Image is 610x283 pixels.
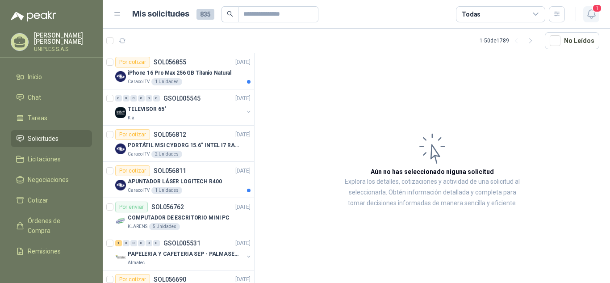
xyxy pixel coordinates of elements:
a: Negociaciones [11,171,92,188]
p: [DATE] [235,58,251,67]
button: No Leídos [545,32,599,49]
p: Caracol TV [128,78,150,85]
p: Caracol TV [128,151,150,158]
a: Solicitudes [11,130,92,147]
span: Solicitudes [28,134,58,144]
a: Por cotizarSOL056855[DATE] Company LogoiPhone 16 Pro Max 256 GB Titanio NaturalCaracol TV1 Unidades [103,53,254,89]
p: [PERSON_NAME] [PERSON_NAME] [34,32,92,45]
a: 1 0 0 0 0 0 GSOL005531[DATE] Company LogoPAPELERIA Y CAFETERIA SEP - PALMASECAAlmatec [115,238,252,266]
p: SOL056812 [154,131,186,138]
p: [DATE] [235,131,251,139]
div: Por cotizar [115,57,150,68]
a: Remisiones [11,243,92,260]
span: search [227,11,233,17]
a: Por cotizarSOL056812[DATE] Company LogoPORTÁTIL MSI CYBORG 15.6" INTEL I7 RAM 32GB - 1 TB / Nvidi... [103,126,254,162]
p: [DATE] [235,239,251,248]
span: Tareas [28,113,47,123]
div: 0 [146,95,152,101]
div: 0 [153,240,160,246]
img: Company Logo [115,216,126,227]
span: Chat [28,93,41,102]
span: Negociaciones [28,175,69,185]
div: 0 [123,95,130,101]
img: Company Logo [115,144,126,154]
div: 0 [138,95,145,101]
div: 0 [130,240,137,246]
h3: Aún no has seleccionado niguna solicitud [371,167,494,177]
p: [DATE] [235,94,251,103]
p: GSOL005531 [163,240,201,246]
span: 1 [592,4,602,13]
img: Company Logo [115,107,126,118]
div: 1 Unidades [151,187,182,194]
p: UNIPLES S.A.S [34,46,92,52]
span: Cotizar [28,195,48,205]
p: SOL056762 [151,204,184,210]
button: 1 [583,6,599,22]
span: Remisiones [28,246,61,256]
p: Almatec [128,259,145,266]
div: 0 [138,240,145,246]
a: Tareas [11,110,92,127]
a: Inicio [11,68,92,85]
a: 0 0 0 0 0 0 GSOL005545[DATE] Company LogoTELEVISOR 65"Kia [115,93,252,122]
p: SOL056811 [154,168,186,174]
p: KLARENS [128,223,147,230]
a: Por cotizarSOL056811[DATE] Company LogoAPUNTADOR LÁSER LOGITECH R400Caracol TV1 Unidades [103,162,254,198]
div: 0 [146,240,152,246]
div: Todas [462,9,480,19]
div: 0 [115,95,122,101]
p: PAPELERIA Y CAFETERIA SEP - PALMASECA [128,250,239,258]
img: Company Logo [115,252,126,263]
div: 0 [123,240,130,246]
a: Cotizar [11,192,92,209]
a: Licitaciones [11,151,92,168]
p: iPhone 16 Pro Max 256 GB Titanio Natural [128,69,231,77]
h1: Mis solicitudes [132,8,189,21]
span: Licitaciones [28,154,61,164]
p: TELEVISOR 65" [128,105,166,114]
p: PORTÁTIL MSI CYBORG 15.6" INTEL I7 RAM 32GB - 1 TB / Nvidia GeForce RTX 4050 [128,141,239,150]
img: Company Logo [115,71,126,82]
div: 1 [115,240,122,246]
div: 5 Unidades [149,223,180,230]
div: 1 Unidades [151,78,182,85]
a: Chat [11,89,92,106]
a: Órdenes de Compra [11,212,92,239]
img: Logo peakr [11,11,56,21]
span: Inicio [28,72,42,82]
div: 0 [130,95,137,101]
div: Por enviar [115,202,148,212]
p: [DATE] [235,167,251,175]
p: Explora los detalles, cotizaciones y actividad de una solicitud al seleccionarla. Obtén informaci... [344,177,521,209]
span: Órdenes de Compra [28,216,84,236]
p: [DATE] [235,203,251,211]
div: Por cotizar [115,129,150,140]
span: 835 [196,9,214,20]
div: Por cotizar [115,165,150,176]
div: 2 Unidades [151,151,182,158]
div: 0 [153,95,160,101]
img: Company Logo [115,180,126,190]
p: COMPUTADOR DE ESCRITORIO MINI PC [128,214,230,222]
p: SOL056855 [154,59,186,65]
p: APUNTADOR LÁSER LOGITECH R400 [128,177,222,186]
a: Por enviarSOL056762[DATE] Company LogoCOMPUTADOR DE ESCRITORIO MINI PCKLARENS5 Unidades [103,198,254,234]
p: SOL056690 [154,276,186,283]
p: Kia [128,114,134,122]
div: 1 - 50 de 1789 [480,34,538,48]
p: Caracol TV [128,187,150,194]
p: GSOL005545 [163,95,201,101]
